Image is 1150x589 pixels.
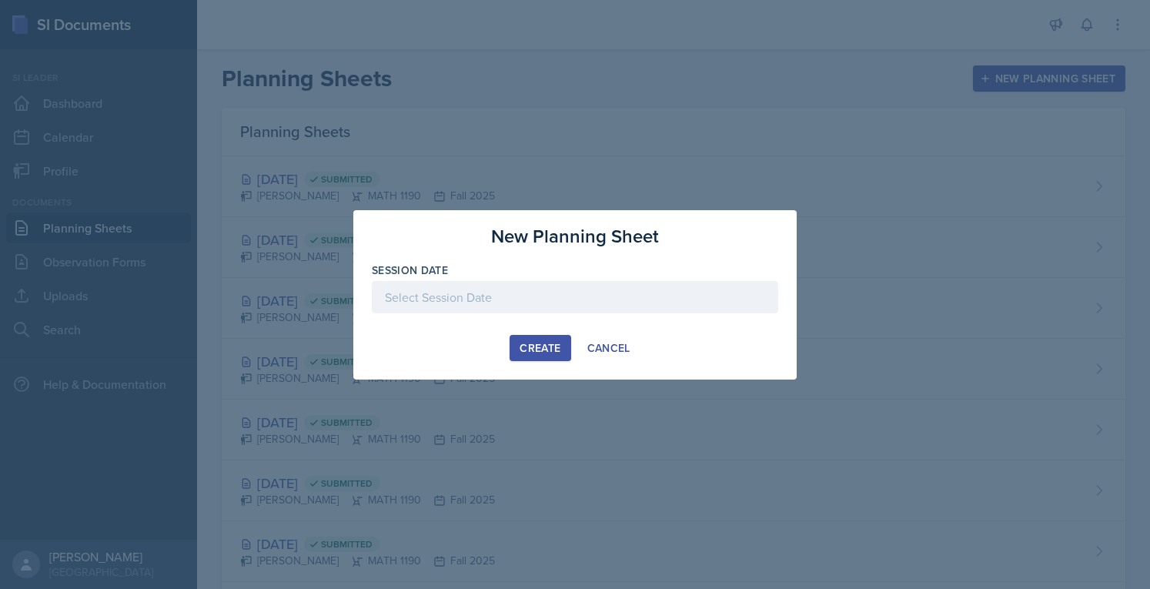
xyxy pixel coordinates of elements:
[577,335,640,361] button: Cancel
[372,263,448,278] label: Session Date
[520,342,560,354] div: Create
[587,342,630,354] div: Cancel
[510,335,570,361] button: Create
[491,223,659,250] h3: New Planning Sheet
